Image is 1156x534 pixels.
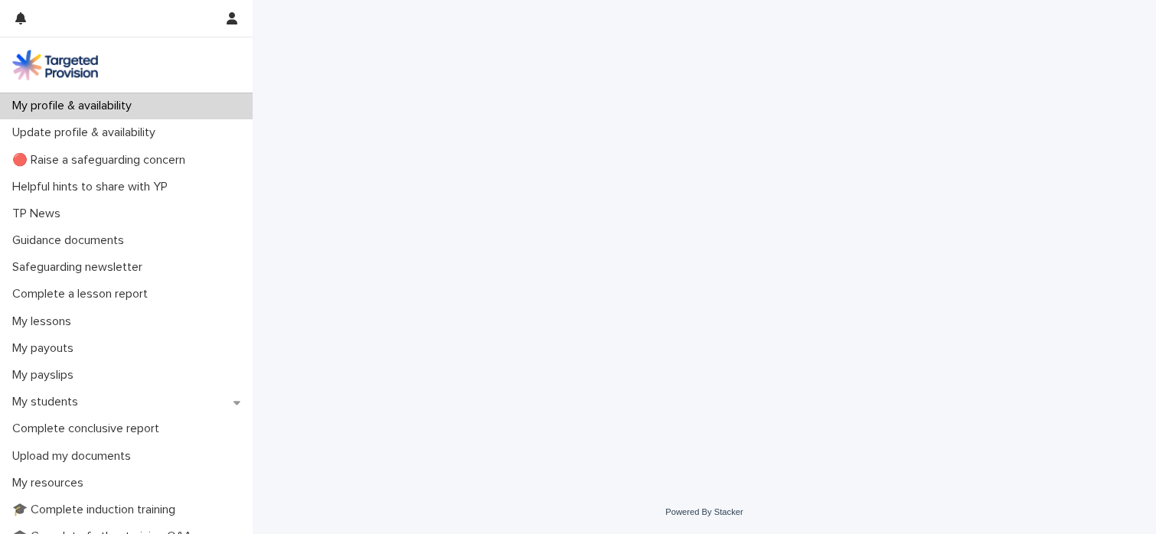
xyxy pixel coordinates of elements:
p: My lessons [6,314,83,329]
p: My payouts [6,341,86,356]
p: TP News [6,207,73,221]
a: Powered By Stacker [665,507,743,516]
p: My students [6,395,90,409]
p: Helpful hints to share with YP [6,180,180,194]
p: My payslips [6,368,86,383]
p: Upload my documents [6,449,143,464]
p: Update profile & availability [6,125,168,140]
p: Complete conclusive report [6,422,171,436]
p: My resources [6,476,96,490]
p: Safeguarding newsletter [6,260,155,275]
p: 🔴 Raise a safeguarding concern [6,153,198,168]
img: M5nRWzHhSzIhMunXDL62 [12,50,98,80]
p: Guidance documents [6,233,136,248]
p: 🎓 Complete induction training [6,503,188,517]
p: Complete a lesson report [6,287,160,301]
p: My profile & availability [6,99,144,113]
